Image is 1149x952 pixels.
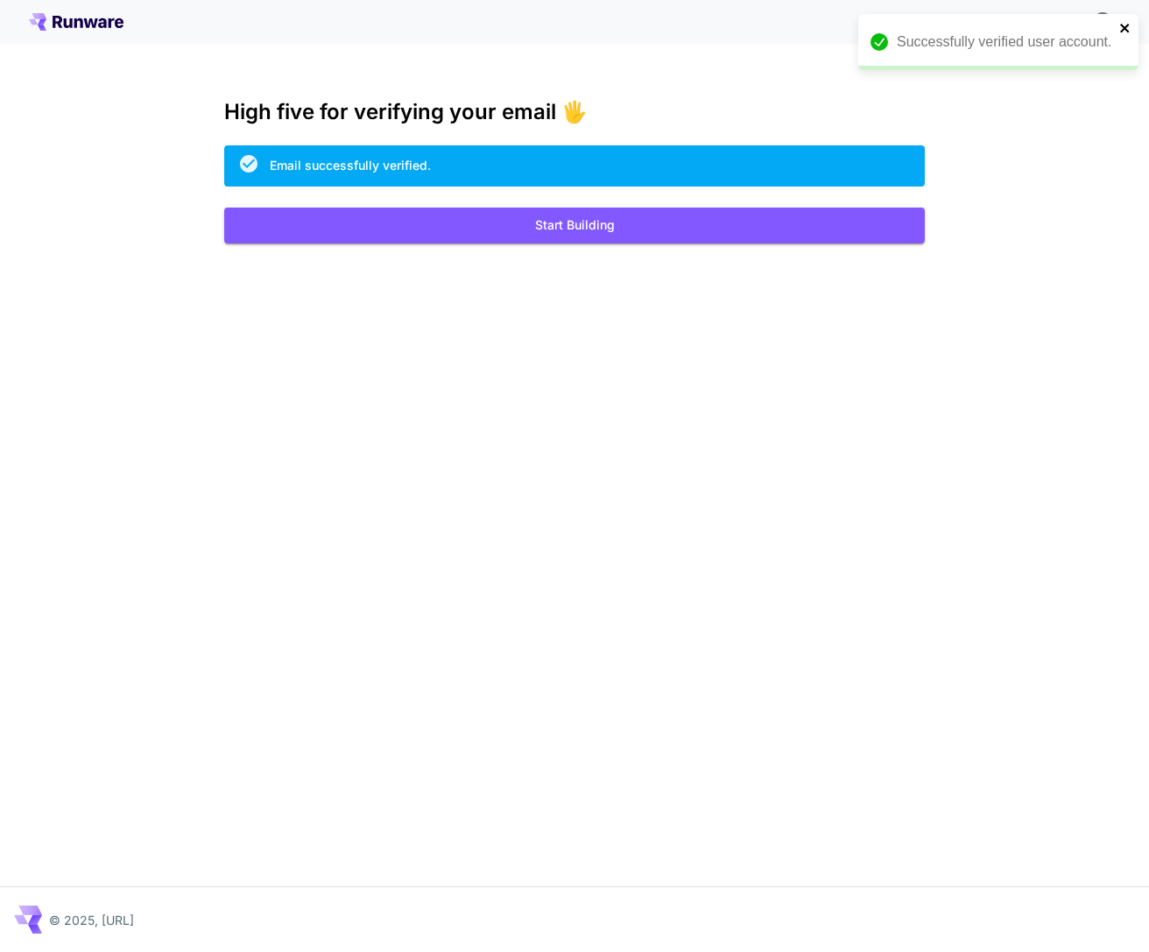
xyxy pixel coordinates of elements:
[1119,21,1131,35] button: close
[270,156,431,174] div: Email successfully verified.
[1085,4,1120,39] button: In order to qualify for free credit, you need to sign up with a business email address and click ...
[49,911,134,929] p: © 2025, [URL]
[224,100,925,124] h3: High five for verifying your email 🖐️
[224,208,925,243] button: Start Building
[897,32,1114,53] div: Successfully verified user account.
